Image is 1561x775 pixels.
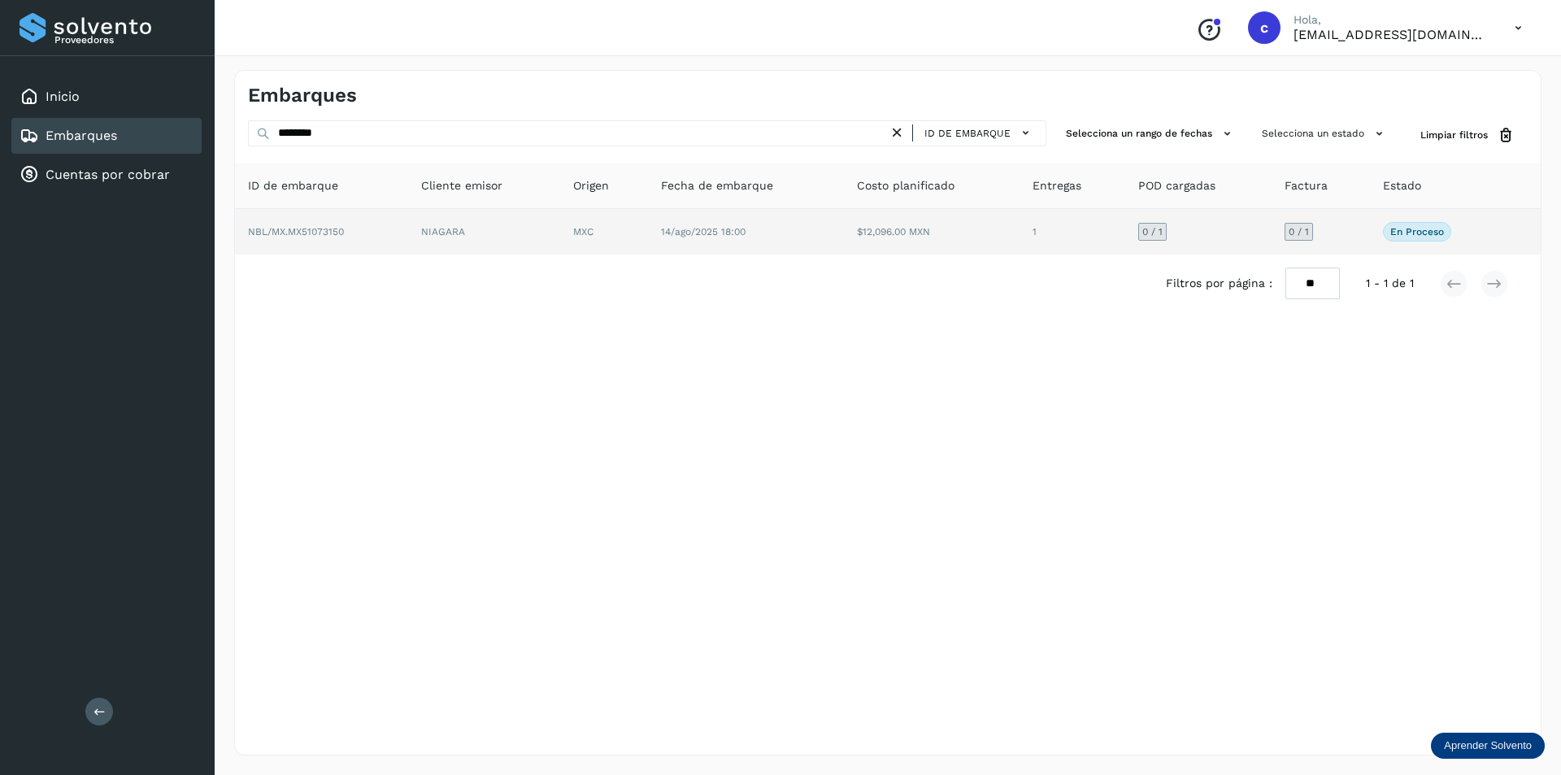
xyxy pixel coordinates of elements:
td: MXC [560,209,648,255]
a: Inicio [46,89,80,104]
a: Cuentas por cobrar [46,167,170,182]
p: En proceso [1390,226,1444,237]
div: Embarques [11,118,202,154]
p: Proveedores [54,34,195,46]
span: 14/ago/2025 18:00 [661,226,746,237]
h4: Embarques [248,84,357,107]
td: $12,096.00 MXN [844,209,1020,255]
span: Cliente emisor [421,177,502,194]
td: 1 [1020,209,1126,255]
button: Limpiar filtros [1407,120,1528,150]
span: Entregas [1033,177,1081,194]
p: Aprender Solvento [1444,739,1532,752]
span: Estado [1383,177,1421,194]
span: 1 - 1 de 1 [1366,275,1414,292]
span: Costo planificado [857,177,954,194]
p: Hola, [1294,13,1489,27]
span: Origen [573,177,609,194]
span: ID de embarque [248,177,338,194]
span: Limpiar filtros [1420,128,1488,142]
span: Filtros por página : [1166,275,1272,292]
div: Inicio [11,79,202,115]
span: Factura [1285,177,1328,194]
p: carlosvazqueztgc@gmail.com [1294,27,1489,42]
span: ID de embarque [924,126,1011,141]
span: 0 / 1 [1142,227,1163,237]
button: Selecciona un estado [1255,120,1394,147]
span: Fecha de embarque [661,177,773,194]
button: Selecciona un rango de fechas [1059,120,1242,147]
td: NIAGARA [408,209,560,255]
button: ID de embarque [920,121,1039,145]
span: NBL/MX.MX51073150 [248,226,344,237]
a: Embarques [46,128,117,143]
span: POD cargadas [1138,177,1215,194]
div: Aprender Solvento [1431,733,1545,759]
div: Cuentas por cobrar [11,157,202,193]
span: 0 / 1 [1289,227,1309,237]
